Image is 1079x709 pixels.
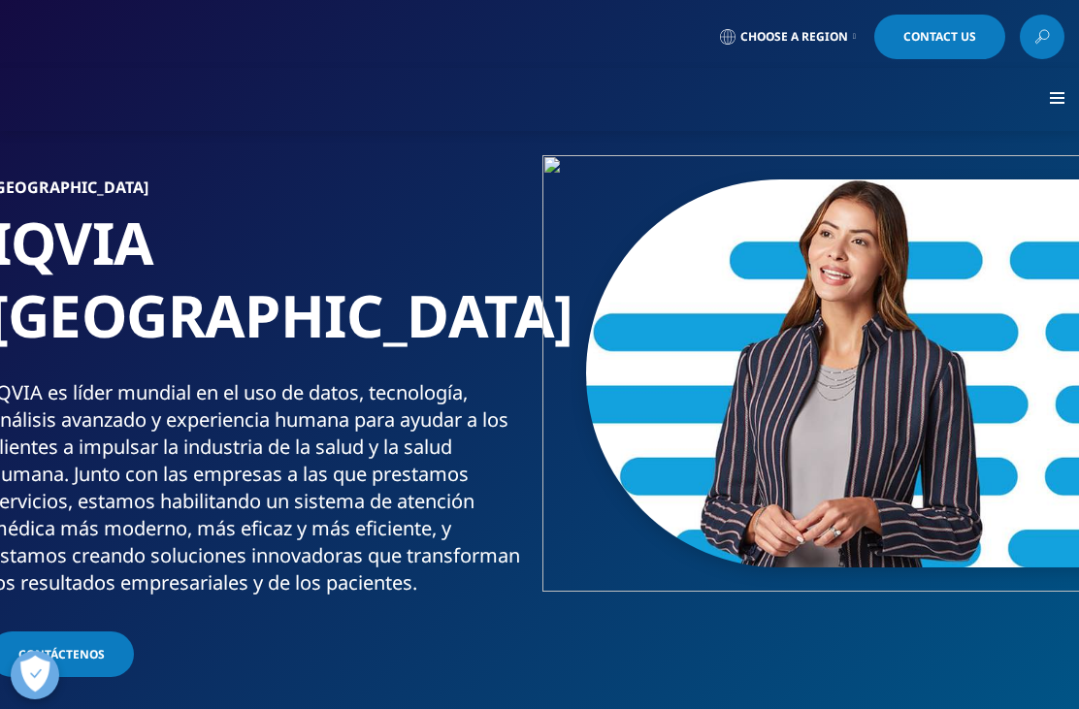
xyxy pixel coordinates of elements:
a: Contact Us [874,15,1005,59]
button: Open Preferences [11,651,59,699]
span: Choose a Region [740,29,848,45]
span: Contáctenos [18,646,105,662]
span: Contact Us [903,31,976,43]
